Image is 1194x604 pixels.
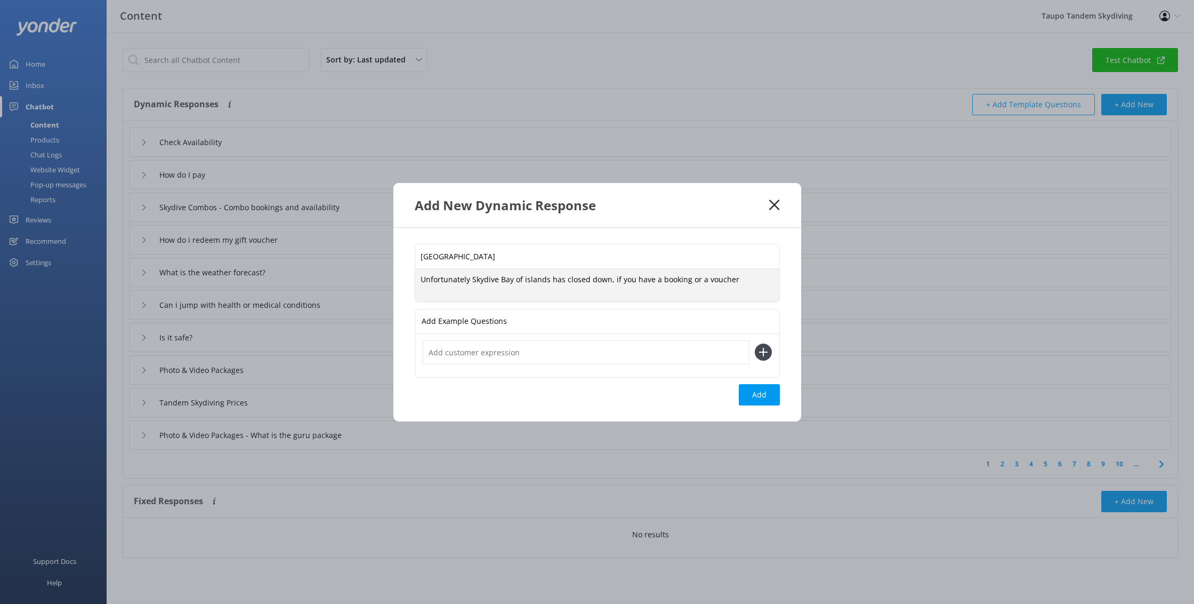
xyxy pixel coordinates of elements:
[422,309,507,333] p: Add Example Questions
[415,196,770,214] div: Add New Dynamic Response
[769,200,779,210] button: Close
[415,244,779,268] input: Type a new question...
[739,384,780,406] button: Add
[423,340,749,364] input: Add customer expression
[415,269,779,302] textarea: Unfortunately Skydive Bay of islands has closed down, if you have a booking or a voucher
